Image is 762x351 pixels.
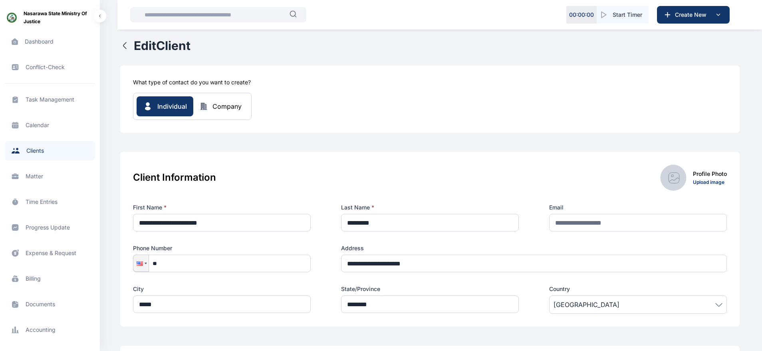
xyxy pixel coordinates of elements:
div: Profile Photo [693,170,727,178]
h3: Client Information [133,171,216,184]
button: Company [193,102,248,111]
label: Phone Number [133,244,311,252]
span: Nasarawa State Ministry of Justice [24,10,93,26]
button: Create New [657,6,730,24]
button: Individual [137,96,193,116]
span: Country [549,285,570,293]
div: Company [212,102,242,111]
p: 00 : 00 : 00 [569,11,594,19]
span: Create New [672,11,713,19]
a: time entries [5,192,95,211]
label: Address [341,244,727,252]
label: State/Province [341,285,519,293]
a: calendar [5,116,95,135]
a: billing [5,269,95,288]
a: dashboard [5,32,95,51]
a: Upload image [693,179,724,185]
h1: Edit Client [134,38,190,53]
span: Start Timer [613,11,642,19]
div: United States: + 1 [133,255,149,271]
a: accounting [5,320,95,339]
button: EditClient [120,38,190,53]
span: [GEOGRAPHIC_DATA] [554,300,619,309]
h5: What type of contact do you want to create? [133,78,251,86]
a: clients [5,141,95,160]
a: progress update [5,218,95,237]
label: City [133,285,311,293]
a: conflict-check [5,58,95,77]
span: Individual [157,102,187,111]
button: Start Timer [597,6,649,24]
label: Last Name [341,203,519,211]
label: Email [549,203,727,211]
a: task management [5,90,95,109]
a: matter [5,167,95,186]
label: First Name [133,203,311,211]
a: documents [5,295,95,314]
a: expense & request [5,243,95,263]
